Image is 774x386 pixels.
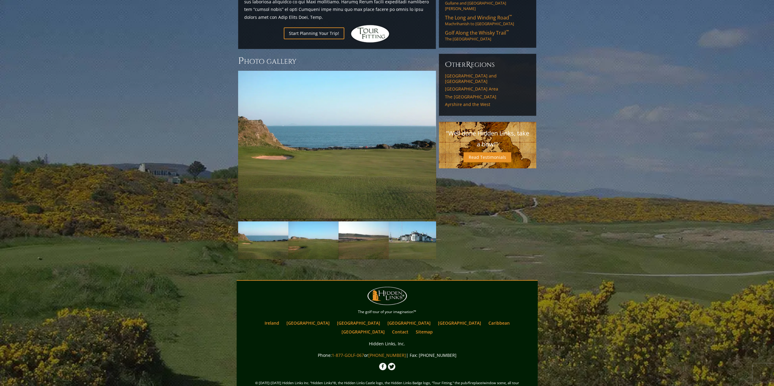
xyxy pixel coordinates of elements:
[238,340,536,347] p: Hidden Links, Inc.
[262,319,282,327] a: Ireland
[384,319,434,327] a: [GEOGRAPHIC_DATA]
[466,60,471,70] span: R
[445,102,530,107] a: Ayrshire and the West
[334,319,383,327] a: [GEOGRAPHIC_DATA]
[238,351,536,359] p: Phone: or | Fax: [PHONE_NUMBER]
[284,27,344,39] a: Start Planning Your Trip!
[368,352,406,358] a: [PHONE_NUMBER]
[332,352,364,358] a: 1-877-GOLF-067
[463,152,511,162] a: Read Testimonials
[445,60,452,70] span: O
[445,128,530,150] p: "Well done Hidden Links, take a bow!"
[506,29,509,34] sup: ™
[388,363,395,370] img: Twitter
[445,14,512,21] span: The Long and Winding Road
[445,14,530,26] a: The Long and Winding Road™Machrihanish to [GEOGRAPHIC_DATA]
[445,60,530,70] h6: ther egions
[238,55,436,67] h3: Photo Gallery
[485,319,513,327] a: Caribbean
[421,139,433,151] a: Next
[445,29,530,42] a: Golf Along the Whisky Trail™The [GEOGRAPHIC_DATA]
[435,319,484,327] a: [GEOGRAPHIC_DATA]
[413,327,436,336] a: Sitemap
[445,94,530,100] a: The [GEOGRAPHIC_DATA]
[283,319,333,327] a: [GEOGRAPHIC_DATA]
[379,363,387,370] img: Facebook
[445,29,509,36] span: Golf Along the Whisky Trail
[338,327,388,336] a: [GEOGRAPHIC_DATA]
[445,86,530,92] a: [GEOGRAPHIC_DATA] Area
[238,309,536,315] p: The golf tour of your imagination™
[445,73,530,84] a: [GEOGRAPHIC_DATA] and [GEOGRAPHIC_DATA]
[509,14,512,19] sup: ™
[389,327,411,336] a: Contact
[350,25,390,43] img: Hidden Links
